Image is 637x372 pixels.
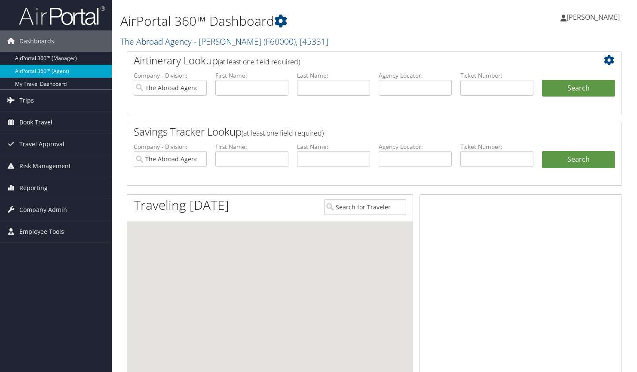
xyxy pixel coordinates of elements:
h1: Traveling [DATE] [134,196,229,214]
a: The Abroad Agency - [PERSON_NAME] [120,36,328,47]
span: Travel Approval [19,133,64,155]
span: Employee Tools [19,221,64,242]
button: Search [542,80,615,97]
label: Company - Division: [134,142,207,151]
img: airportal-logo.png [19,6,105,26]
span: Book Travel [19,112,52,133]
input: Search for Traveler [324,199,406,215]
h1: AirPortal 360™ Dashboard [120,12,459,30]
span: [PERSON_NAME] [567,12,620,22]
span: ( F60000 ) [263,36,296,47]
h2: Airtinerary Lookup [134,53,574,68]
label: First Name: [215,71,288,80]
a: [PERSON_NAME] [560,4,628,30]
a: Search [542,151,615,168]
span: Trips [19,90,34,111]
span: (at least one field required) [242,128,324,138]
label: Company - Division: [134,71,207,80]
label: Last Name: [297,142,370,151]
label: First Name: [215,142,288,151]
span: (at least one field required) [218,57,300,67]
span: Company Admin [19,199,67,221]
label: Last Name: [297,71,370,80]
label: Agency Locator: [379,142,452,151]
label: Ticket Number: [460,71,533,80]
span: Dashboards [19,30,54,52]
label: Ticket Number: [460,142,533,151]
span: , [ 45331 ] [296,36,328,47]
span: Reporting [19,177,48,199]
h2: Savings Tracker Lookup [134,124,574,139]
label: Agency Locator: [379,71,452,80]
span: Risk Management [19,155,71,177]
input: search accounts [134,151,207,167]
